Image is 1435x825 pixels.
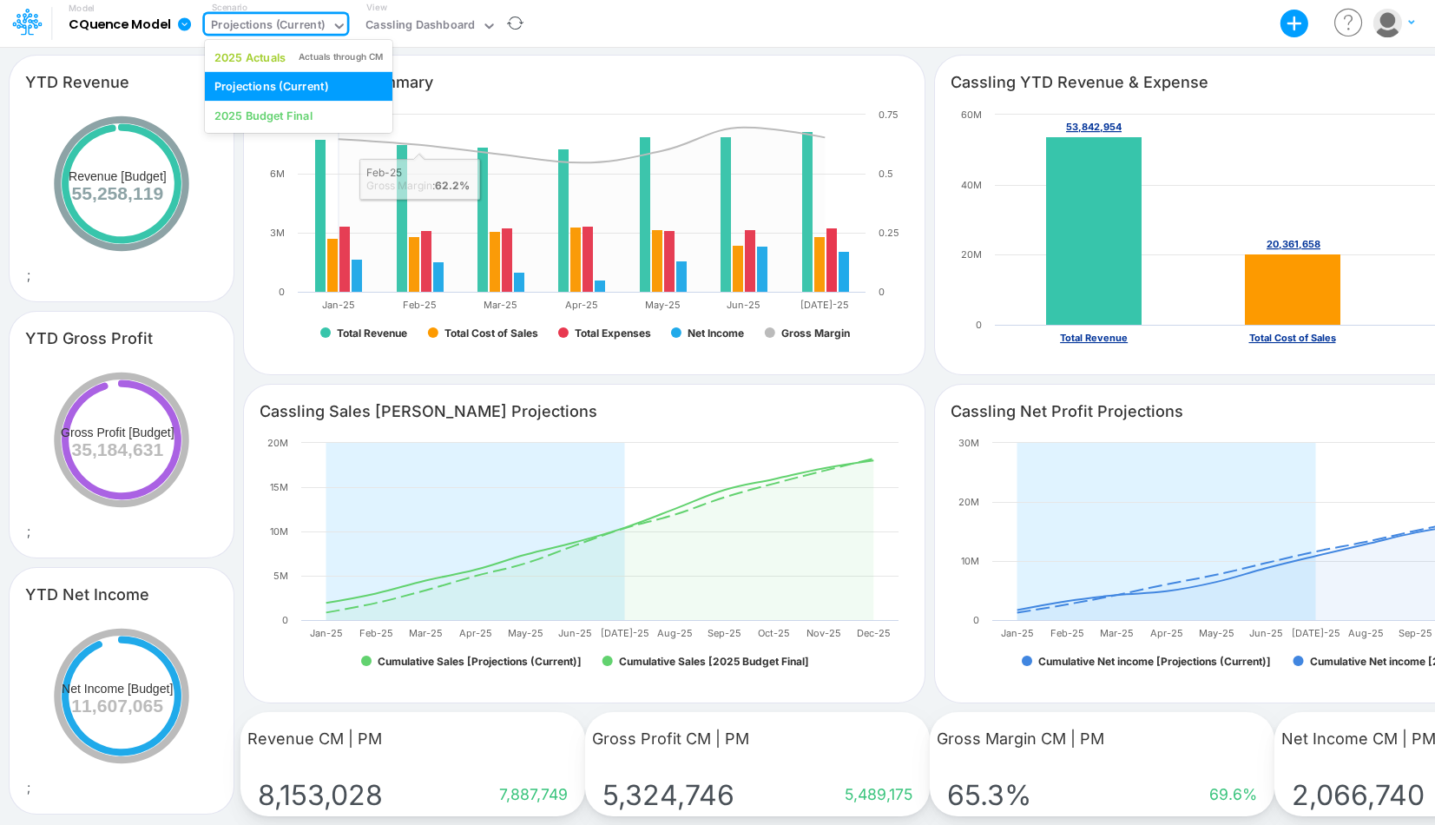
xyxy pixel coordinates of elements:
[727,299,760,311] text: Jun-25
[270,168,285,180] text: 6M
[961,179,982,191] text: 40M
[1399,627,1432,639] text: Sep-25
[484,299,517,311] text: Mar-25
[270,481,288,493] text: 15M
[857,627,891,639] text: Dec-25
[1292,778,1432,812] span: 2,066,740
[282,614,288,626] text: 0
[618,655,808,668] text: Cumulative Sales [2025 Budget Final]
[973,614,979,626] text: 0
[258,778,390,812] span: 8,153,028
[781,327,850,340] text: Gross Margin
[69,3,95,14] label: Model
[214,78,328,95] div: Projections (Current)
[961,248,982,261] text: 20M
[270,227,285,239] text: 3M
[976,319,982,331] text: 0
[879,168,893,180] text: 0.5
[800,299,849,311] text: [DATE]-25
[321,299,354,311] text: Jan-25
[600,627,648,639] text: [DATE]-25
[507,627,543,639] text: May-25
[378,655,582,668] text: Cumulative Sales [Projections (Current)]
[1060,332,1128,344] text: Total Revenue
[961,109,982,121] text: 60M
[1249,627,1283,639] text: Jun-25
[1000,627,1033,639] text: Jan-25
[212,1,247,14] label: Scenario
[879,227,899,239] text: 0.25
[211,16,325,36] div: Projections (Current)
[947,778,1038,812] span: 65.3%
[958,496,979,508] text: 20M
[279,286,285,298] text: 0
[1066,121,1122,133] tspan: 53,842,954
[1100,627,1134,639] text: Mar-25
[267,437,288,449] text: 20M
[1347,627,1383,639] text: Aug-25
[688,327,744,340] text: Net Income
[708,627,741,639] text: Sep-25
[602,778,741,812] span: 5,324,746
[1248,332,1335,344] text: Total Cost of Sales
[1050,627,1083,639] text: Feb-25
[69,17,170,33] b: CQuence Model
[558,627,592,639] text: Jun-25
[575,327,651,340] text: Total Expenses
[838,785,912,803] span: 5,489,175
[458,627,491,639] text: Apr-25
[359,627,392,639] text: Feb-25
[492,785,568,803] span: 7,887,749
[1291,627,1340,639] text: [DATE]-25
[879,286,885,298] text: 0
[961,555,979,567] text: 10M
[1267,238,1320,250] tspan: 20,361,658
[879,109,899,121] text: 0.75
[366,1,386,14] label: View
[214,49,286,65] div: 2025 Actuals
[645,299,681,311] text: May-25
[214,107,313,123] div: 2025 Budget Final
[309,627,342,639] text: Jan-25
[758,627,790,639] text: Oct-25
[337,327,407,340] text: Total Revenue
[806,627,841,639] text: Nov-25
[299,50,383,63] div: Actuals through CM
[10,106,234,301] div: ;
[402,299,436,311] text: Feb-25
[444,327,538,340] text: Total Cost of Sales
[10,362,234,558] div: ;
[270,525,288,538] text: 10M
[565,299,598,311] text: Apr-25
[958,437,979,449] text: 30M
[365,16,475,36] div: Cassling Dashboard
[656,627,692,639] text: Aug-25
[273,570,288,582] text: 5M
[10,618,234,814] div: ;
[1198,627,1234,639] text: May-25
[1202,785,1257,803] span: 69.6%
[409,627,443,639] text: Mar-25
[1038,655,1271,668] text: Cumulative Net income [Projections (Current)]
[1149,627,1182,639] text: Apr-25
